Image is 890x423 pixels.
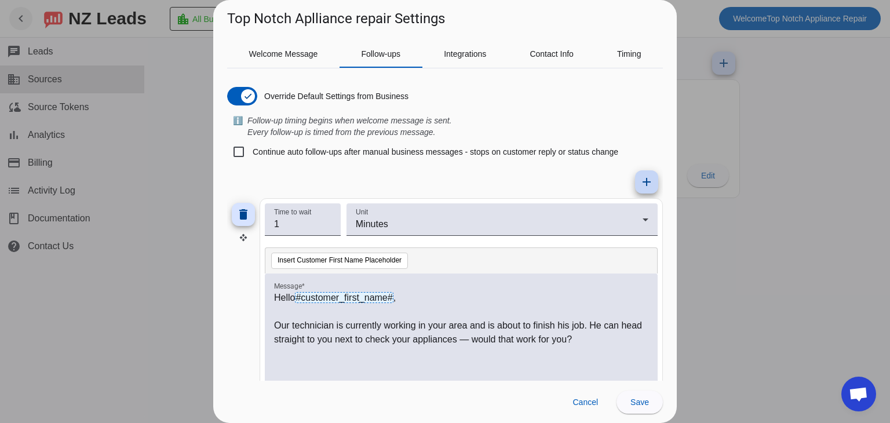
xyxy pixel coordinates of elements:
button: Cancel [563,391,607,414]
button: Save [617,391,663,414]
span: Contact Info [530,50,574,58]
i: Follow-up timing begins when welcome message is sent. Every follow-up is timed from the previous ... [247,116,452,137]
mat-icon: delete [236,207,250,221]
span: Save [630,398,649,407]
span: Integrations [444,50,486,58]
mat-label: Time to wait [274,209,311,216]
span: Follow-ups [361,50,400,58]
mat-label: Unit [356,209,368,216]
span: Welcome Message [249,50,318,58]
div: Open chat [841,377,876,411]
h1: Top Notch Aplliance repair Settings [227,9,445,28]
mat-icon: add [640,175,654,189]
span: Cancel [572,398,598,407]
span: ℹ️ [233,115,243,138]
span: Timing [617,50,641,58]
p: Our technician is currently working in your area and is about to finish his job. He can head stra... [274,319,648,347]
span: Minutes [356,219,388,229]
label: Override Default Settings from Business [262,90,408,102]
span: #customer_first_name# [295,292,393,303]
button: Insert Customer First Name Placeholder [271,253,408,269]
p: Hello , [274,291,648,305]
label: Continue auto follow-ups after manual business messages - stops on customer reply or status change [250,146,618,158]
